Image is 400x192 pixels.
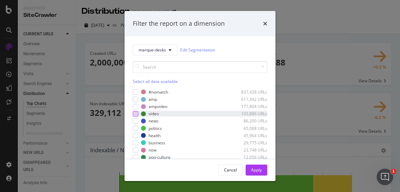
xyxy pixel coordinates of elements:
div: 12,056 URLs [234,154,267,160]
div: now [149,147,156,153]
div: politics [149,125,162,131]
a: Edit Segmentation [180,46,215,53]
div: 45,964 URLs [234,133,267,139]
button: Cancel [218,165,243,176]
div: 105,886 URLs [234,111,267,117]
div: business [149,140,165,146]
div: 23,748 URLs [234,147,267,153]
div: #nomatch [149,89,168,95]
div: Select all data available [133,79,267,84]
div: video [149,111,159,117]
div: amp [149,96,157,102]
div: Filter the report on a dimension [133,19,225,28]
div: ampvideo [149,104,167,109]
div: 837,428 URLs [234,89,267,95]
div: times [263,19,267,28]
div: pop-culture [149,154,170,160]
div: 29,775 URLs [234,140,267,146]
div: 611,342 URLs [234,96,267,102]
div: Apply [251,167,262,173]
span: marque-desks [139,47,166,53]
div: 177,804 URLs [234,104,267,109]
div: 65,088 URLs [234,125,267,131]
iframe: Intercom live chat [377,169,393,185]
div: modal [125,11,275,181]
span: 1 [391,169,396,174]
input: Search [133,61,267,73]
div: Cancel [224,167,237,173]
button: marque-desks [133,45,177,56]
div: news [149,118,158,124]
div: 86,200 URLs [234,118,267,124]
div: health [149,133,161,139]
button: Apply [246,165,267,176]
